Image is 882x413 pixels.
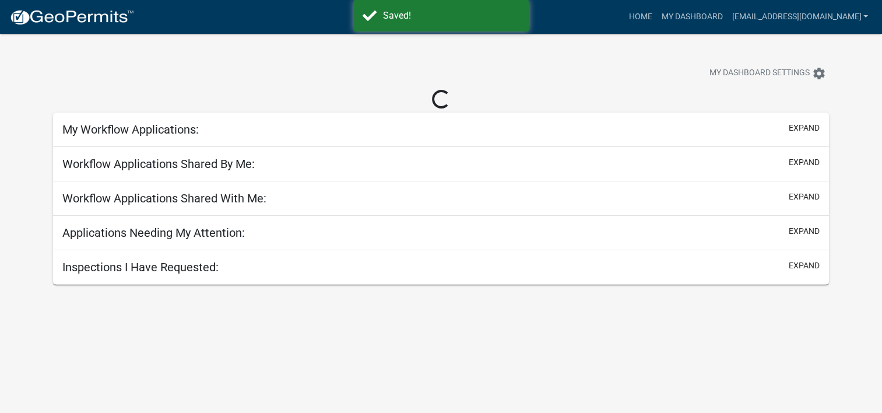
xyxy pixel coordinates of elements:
i: settings [812,66,826,80]
h5: Applications Needing My Attention: [62,226,245,240]
h5: Workflow Applications Shared By Me: [62,157,255,171]
a: Home [624,6,656,28]
h5: Inspections I Have Requested: [62,260,219,274]
a: [EMAIL_ADDRESS][DOMAIN_NAME] [727,6,873,28]
div: Saved! [383,9,520,23]
button: My Dashboard Settingssettings [700,62,835,85]
button: expand [789,225,820,237]
span: My Dashboard Settings [709,66,810,80]
button: expand [789,260,820,272]
h5: My Workflow Applications: [62,123,199,136]
h5: Workflow Applications Shared With Me: [62,191,266,205]
a: My Dashboard [656,6,727,28]
button: expand [789,191,820,203]
button: expand [789,156,820,169]
button: expand [789,122,820,134]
